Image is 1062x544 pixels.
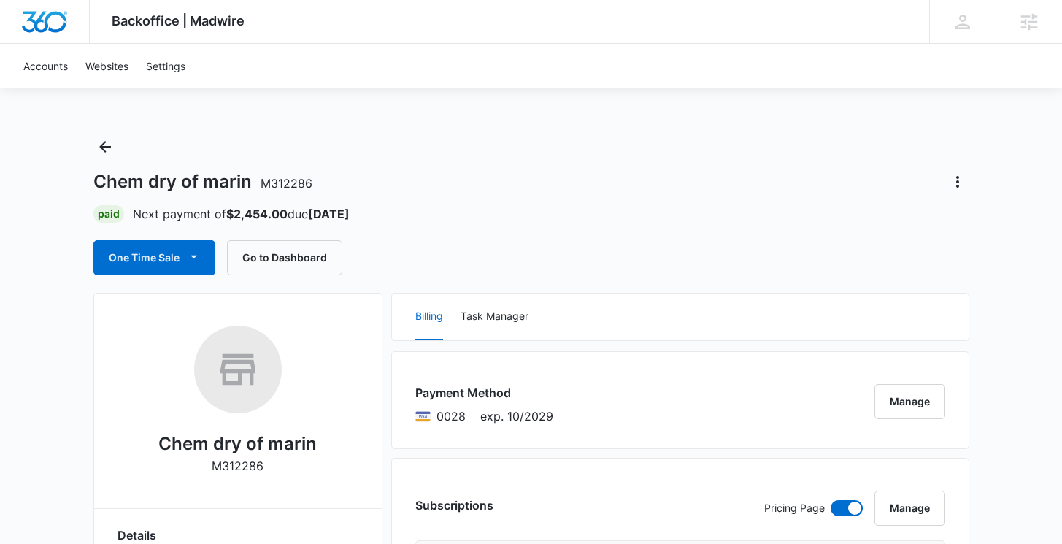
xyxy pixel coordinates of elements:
button: Task Manager [461,294,528,340]
button: One Time Sale [93,240,215,275]
span: Details [118,526,156,544]
p: Pricing Page [764,500,825,516]
p: Next payment of due [133,205,350,223]
strong: $2,454.00 [226,207,288,221]
span: M312286 [261,176,312,191]
a: Settings [137,44,194,88]
button: Back [93,135,117,158]
span: Backoffice | Madwire [112,13,245,28]
div: Paid [93,205,124,223]
span: exp. 10/2029 [480,407,553,425]
h1: Chem dry of marin [93,171,312,193]
button: Billing [415,294,443,340]
strong: [DATE] [308,207,350,221]
button: Manage [874,384,945,419]
a: Accounts [15,44,77,88]
p: M312286 [212,457,263,475]
button: Go to Dashboard [227,240,342,275]
h2: Chem dry of marin [158,431,317,457]
button: Manage [874,491,945,526]
h3: Payment Method [415,384,553,402]
button: Actions [946,170,969,194]
span: Visa ending with [436,407,466,425]
h3: Subscriptions [415,497,493,514]
a: Websites [77,44,137,88]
